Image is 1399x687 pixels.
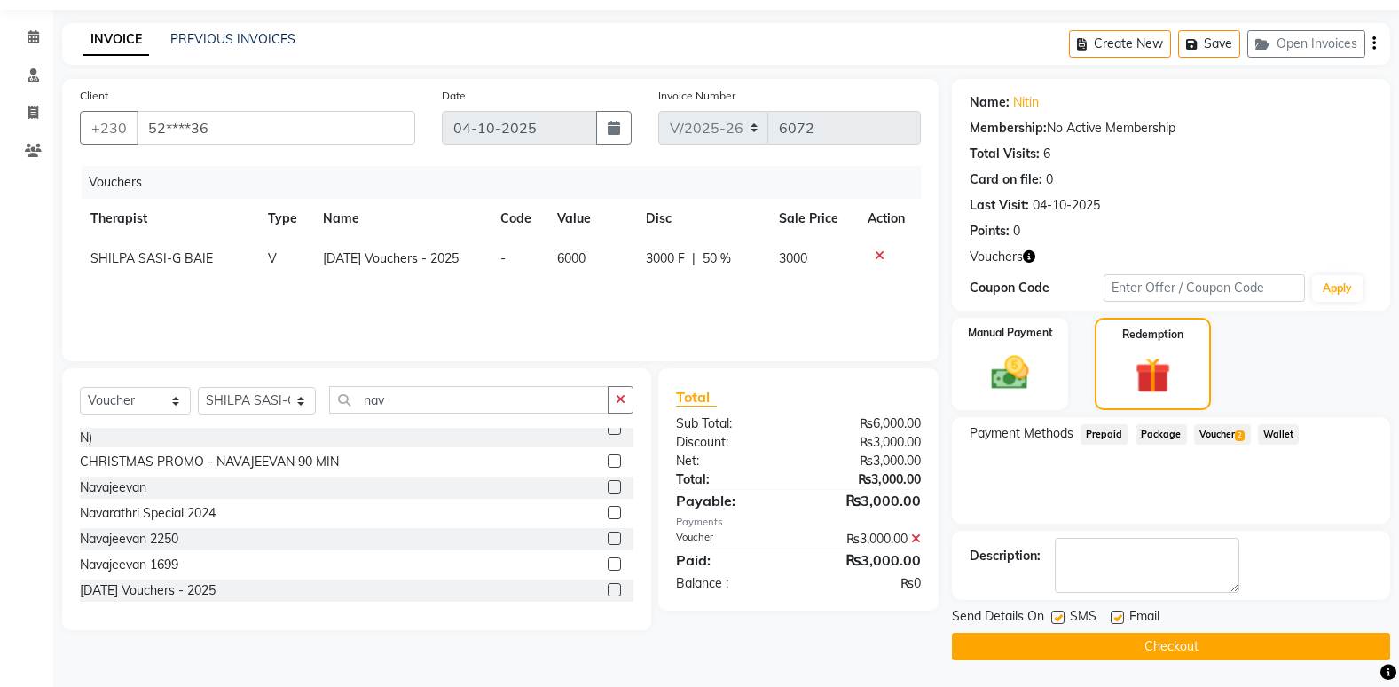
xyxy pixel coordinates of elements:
span: Package [1136,424,1187,445]
th: Type [257,199,312,239]
span: 6000 [557,250,586,266]
div: Total: [663,470,798,489]
label: Date [442,88,466,104]
span: SHILPA SASI-G BAIE [90,250,213,266]
th: Action [857,199,921,239]
button: Apply [1312,275,1363,302]
a: Nitin [1013,93,1039,112]
button: Create New [1069,30,1171,58]
span: 50 % [703,249,731,268]
div: Balance : [663,574,798,593]
th: Code [490,199,546,239]
div: ₨3,000.00 [798,452,934,470]
div: Payable: [663,490,798,511]
label: Invoice Number [658,88,735,104]
th: Name [312,199,490,239]
div: [DATE] SPL OFFER BUY 1 GET 1 FREE ([PERSON_NAME] / MANASAMITRAM / NAVAJEEVAN) [80,410,601,447]
div: Description: [970,547,1041,565]
span: Email [1129,607,1159,629]
span: [DATE] Vouchers - 2025 [323,250,459,266]
div: ₨3,000.00 [798,470,934,489]
div: Name: [970,93,1010,112]
label: Redemption [1122,327,1183,343]
th: Value [546,199,635,239]
div: Membership: [970,119,1047,138]
span: 3000 [779,250,807,266]
div: ₨3,000.00 [798,549,934,571]
div: 0 [1046,170,1053,189]
div: No Active Membership [970,119,1372,138]
div: Sub Total: [663,415,798,433]
div: CHRISTMAS PROMO - NAVAJEEVAN 90 MIN [80,453,339,471]
div: 0 [1013,222,1020,241]
div: Net: [663,452,798,470]
img: _cash.svg [979,351,1040,394]
button: Checkout [952,633,1390,660]
span: Total [676,388,717,407]
a: INVOICE [83,24,149,56]
a: PREVIOUS INVOICES [170,31,295,47]
span: Send Details On [952,607,1044,629]
div: 04-10-2025 [1033,196,1100,215]
label: Manual Payment [968,325,1053,341]
span: Vouchers [970,248,1023,266]
div: Navajeevan 1699 [80,556,178,574]
div: ₨6,000.00 [798,415,934,433]
div: ₨3,000.00 [798,490,934,511]
td: V [257,239,312,279]
span: Prepaid [1081,424,1128,445]
span: Payment Methods [970,424,1073,443]
div: Payments [676,515,921,530]
div: Last Visit: [970,196,1029,215]
input: Search by Name/Mobile/Email/Code [137,111,415,145]
div: Vouchers [82,166,934,199]
span: Voucher [1194,424,1251,445]
th: Therapist [80,199,257,239]
div: Discount: [663,433,798,452]
div: Total Visits: [970,145,1040,163]
label: Client [80,88,108,104]
span: Wallet [1258,424,1300,445]
th: Disc [635,199,768,239]
div: ₨0 [798,574,934,593]
div: Paid: [663,549,798,571]
div: Voucher [663,530,798,549]
div: [DATE] Vouchers - 2025 [80,581,216,600]
img: _gift.svg [1124,353,1182,398]
span: | [692,249,696,268]
input: Search [329,386,609,414]
div: Points: [970,222,1010,241]
div: Coupon Code [970,279,1104,297]
div: ₨3,000.00 [798,433,934,452]
th: Sale Price [768,199,857,239]
span: 2 [1235,430,1245,441]
div: 6 [1043,145,1050,163]
div: Navarathri Special 2024 [80,504,216,523]
input: Enter Offer / Coupon Code [1104,274,1305,302]
button: +230 [80,111,138,145]
div: Card on file: [970,170,1042,189]
button: Save [1178,30,1240,58]
button: Open Invoices [1247,30,1365,58]
span: - [500,250,506,266]
span: 3000 F [646,249,685,268]
div: ₨3,000.00 [798,530,934,549]
div: Navajeevan [80,478,146,497]
span: SMS [1070,607,1096,629]
div: Navajeevan 2250 [80,530,178,549]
